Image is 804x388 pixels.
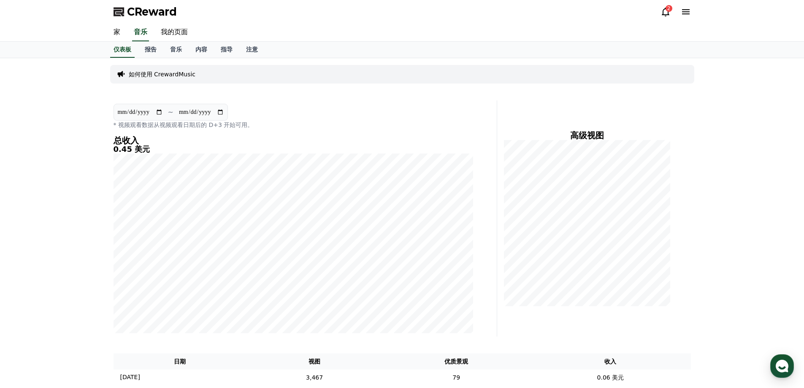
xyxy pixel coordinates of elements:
[189,42,214,58] a: 内容
[154,24,195,41] a: 我的页面
[120,374,140,380] font: [DATE]
[3,267,56,288] a: Home
[56,267,109,288] a: Messages
[246,46,258,53] font: 注意
[132,24,149,41] a: 音乐
[134,28,147,36] font: 音乐
[661,7,671,17] a: 2
[604,358,616,365] font: 收入
[129,70,196,78] a: 如何使用 CrewardMusic
[444,358,468,365] font: 优质景观
[127,6,177,18] font: CReward
[306,374,323,380] font: 3,467
[667,5,671,11] font: 2
[221,46,233,53] font: 指导
[110,42,135,58] a: 仪表板
[114,46,131,53] font: 仪表板
[239,42,265,58] a: 注意
[174,358,186,365] font: 日期
[570,130,604,140] font: 高级视图
[138,42,163,58] a: 报告
[170,46,182,53] font: 音乐
[70,280,95,287] span: Messages
[109,267,162,288] a: Settings
[125,280,146,287] span: Settings
[309,358,320,365] font: 视图
[114,28,120,36] font: 家
[145,46,157,53] font: 报告
[597,374,624,380] font: 0.06 美元
[195,46,207,53] font: 内容
[22,280,36,287] span: Home
[161,28,188,36] font: 我的页面
[214,42,239,58] a: 指导
[114,145,150,154] font: 0.45 美元
[163,42,189,58] a: 音乐
[129,71,196,78] font: 如何使用 CrewardMusic
[452,374,460,380] font: 79
[114,121,254,128] font: * 视频观看数据从视频观看日期后的 D+3 开始可用。
[107,24,127,41] a: 家
[114,5,177,19] a: CReward
[168,108,173,116] font: ~
[114,135,139,145] font: 总收入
